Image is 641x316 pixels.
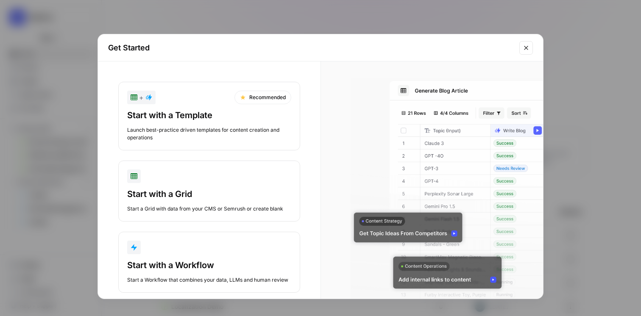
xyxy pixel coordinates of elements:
[127,188,291,200] div: Start with a Grid
[519,41,533,55] button: Close modal
[118,82,300,150] button: +RecommendedStart with a TemplateLaunch best-practice driven templates for content creation and o...
[234,91,291,104] div: Recommended
[127,259,291,271] div: Start with a Workflow
[127,276,291,284] div: Start a Workflow that combines your data, LLMs and human review
[127,205,291,213] div: Start a Grid with data from your CMS or Semrush or create blank
[118,232,300,293] button: Start with a WorkflowStart a Workflow that combines your data, LLMs and human review
[131,92,152,103] div: +
[118,161,300,222] button: Start with a GridStart a Grid with data from your CMS or Semrush or create blank
[127,126,291,141] div: Launch best-practice driven templates for content creation and operations
[127,109,291,121] div: Start with a Template
[108,42,514,54] h2: Get Started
